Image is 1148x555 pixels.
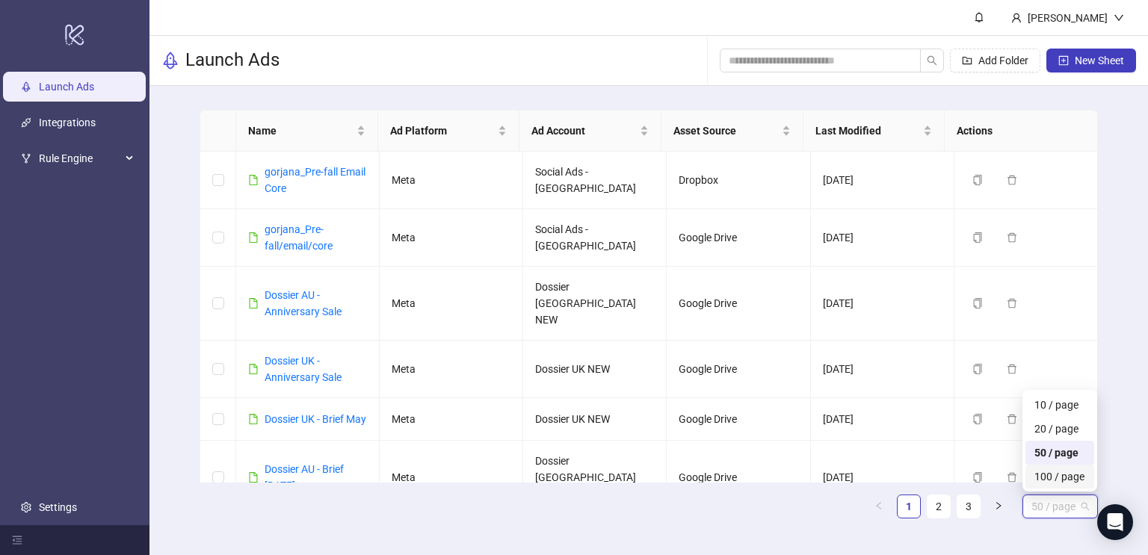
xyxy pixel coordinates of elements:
span: delete [1007,472,1017,483]
span: delete [1007,232,1017,243]
td: Google Drive [667,441,810,515]
span: bell [974,12,984,22]
span: Last Modified [815,123,921,139]
span: copy [972,414,983,424]
span: folder-add [962,55,972,66]
div: [PERSON_NAME] [1022,10,1114,26]
li: Next Page [987,494,1010,518]
td: Meta [380,441,523,515]
span: search [927,55,937,66]
a: Integrations [39,117,96,128]
div: Open Intercom Messenger [1097,504,1133,540]
td: [DATE] [811,441,954,515]
div: 20 / page [1025,417,1095,441]
a: 3 [957,495,980,518]
td: Social Ads - [GEOGRAPHIC_DATA] [523,209,667,267]
span: right [994,501,1003,510]
td: Social Ads - [GEOGRAPHIC_DATA] [523,152,667,209]
td: Google Drive [667,398,810,441]
a: Dossier AU - Brief [DATE] [265,463,344,492]
span: New Sheet [1075,55,1124,66]
a: Launch Ads [39,81,94,93]
span: delete [1007,298,1017,308]
span: file [248,414,259,424]
span: copy [972,298,983,308]
a: gorjana_Pre-fall/email/core [265,223,333,252]
span: rocket [161,52,179,69]
td: Meta [380,209,523,267]
td: Google Drive [667,341,810,398]
td: [DATE] [811,152,954,209]
button: right [987,494,1010,518]
div: 10 / page [1034,397,1086,413]
span: plus-square [1058,55,1069,66]
div: 100 / page [1025,465,1095,489]
td: Dossier [GEOGRAPHIC_DATA] NEW [523,441,667,515]
span: copy [972,175,983,185]
div: 100 / page [1034,468,1086,485]
th: Name [236,111,378,152]
td: Meta [380,152,523,209]
th: Last Modified [803,111,945,152]
span: Ad Platform [390,123,496,139]
span: Add Folder [978,55,1028,66]
span: copy [972,472,983,483]
li: Previous Page [867,494,891,518]
div: Page Size [1022,494,1098,518]
button: left [867,494,891,518]
td: [DATE] [811,398,954,441]
th: Actions [945,111,1087,152]
td: Dossier UK NEW [523,398,667,441]
th: Ad Account [519,111,661,152]
th: Ad Platform [378,111,520,152]
div: 50 / page [1025,441,1095,465]
span: copy [972,232,983,243]
span: left [874,501,883,510]
span: delete [1007,364,1017,374]
li: 2 [927,494,951,518]
td: [DATE] [811,341,954,398]
span: file [248,364,259,374]
span: 50 / page [1031,495,1089,518]
a: Dossier AU - Anniversary Sale [265,289,342,317]
span: file [248,472,259,483]
li: 1 [897,494,921,518]
span: Name [248,123,354,139]
span: fork [21,153,31,164]
div: 10 / page [1025,393,1095,417]
td: [DATE] [811,267,954,341]
h3: Launch Ads [185,49,280,72]
span: down [1114,13,1124,23]
td: Meta [380,267,523,341]
span: file [248,175,259,185]
td: Google Drive [667,267,810,341]
button: Add Folder [950,49,1040,72]
span: delete [1007,414,1017,424]
a: gorjana_Pre-fall Email Core [265,166,365,194]
td: Dossier UK NEW [523,341,667,398]
span: Asset Source [673,123,779,139]
a: Dossier UK - Anniversary Sale [265,355,342,383]
span: file [248,232,259,243]
td: Meta [380,341,523,398]
td: Google Drive [667,209,810,267]
button: New Sheet [1046,49,1136,72]
th: Asset Source [661,111,803,152]
a: 1 [898,495,920,518]
span: delete [1007,175,1017,185]
td: Dossier [GEOGRAPHIC_DATA] NEW [523,267,667,341]
span: Rule Engine [39,143,121,173]
a: 2 [928,495,950,518]
span: Ad Account [531,123,637,139]
span: menu-fold [12,535,22,545]
a: Settings [39,501,77,513]
div: 20 / page [1034,421,1086,437]
span: user [1011,13,1022,23]
div: 50 / page [1034,444,1086,461]
span: copy [972,364,983,374]
td: Meta [380,398,523,441]
a: Dossier UK - Brief May [265,413,366,425]
td: [DATE] [811,209,954,267]
td: Dropbox [667,152,810,209]
li: 3 [957,494,981,518]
